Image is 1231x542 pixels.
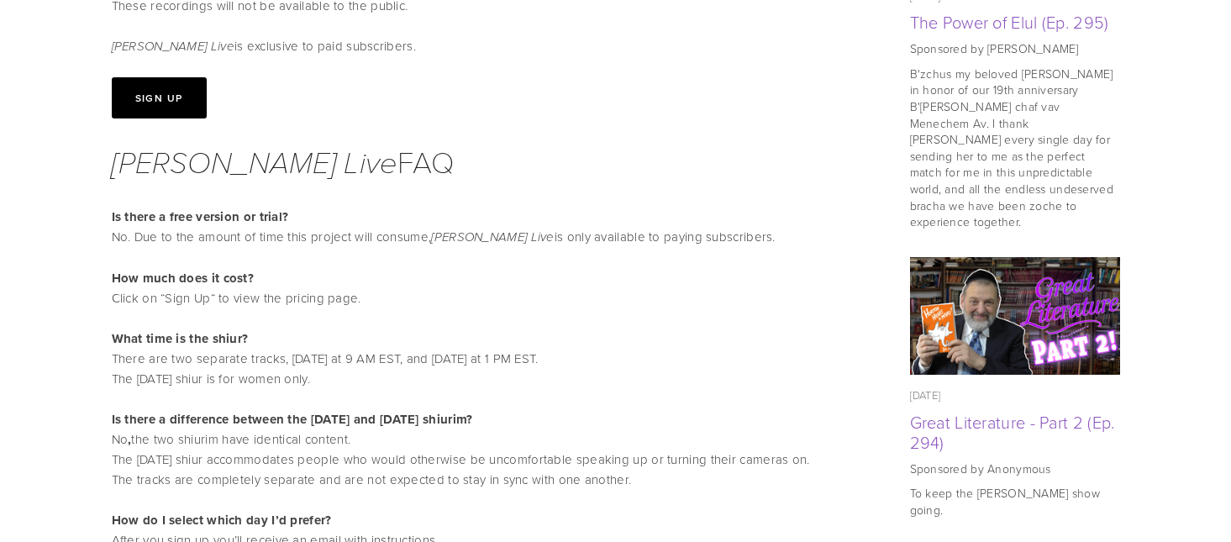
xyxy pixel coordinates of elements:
strong: , [128,430,131,449]
em: [PERSON_NAME] Live [112,146,397,182]
button: Sign Up [112,77,207,118]
h1: FAQ [112,139,868,187]
p: Sponsored by [PERSON_NAME] [910,40,1120,57]
a: Great Literature - Part 2 (Ep. 294) [910,257,1120,376]
p: B'zchus my beloved [PERSON_NAME] in honor of our 19th anniversary B'[PERSON_NAME] chaf vav Menech... [910,66,1120,230]
strong: How do I select which day I’d prefer? [112,511,332,529]
p: is exclusive to paid subscribers. [112,36,868,57]
a: Great Literature - Part 2 (Ep. 294) [910,410,1115,454]
time: [DATE] [910,387,941,403]
em: [PERSON_NAME] Live [112,39,234,54]
img: Great Literature - Part 2 (Ep. 294) [909,257,1120,376]
strong: Is there a free version or trial? [112,208,289,226]
p: No the two shiurim have identical content. The [DATE] shiur accommodates people who would otherwi... [112,409,868,490]
p: There are two separate tracks, [DATE] at 9 AM EST, and [DATE] at 1 PM EST. The [DATE] shiur is fo... [112,329,868,389]
a: The Power of Elul (Ep. 295) [910,10,1109,34]
em: [PERSON_NAME] Live [431,230,554,245]
strong: What time is the shiur? [112,329,249,348]
p: To keep the [PERSON_NAME] show going. [910,485,1120,518]
p: Sponsored by Anonymous [910,460,1120,477]
p: No. Due to the amount of time this project will consume, is only available to paying subscribers.... [112,207,868,308]
strong: Is there a difference between the [DATE] and [DATE] shiurim? [112,410,473,429]
strong: How much does it cost? [112,269,255,287]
